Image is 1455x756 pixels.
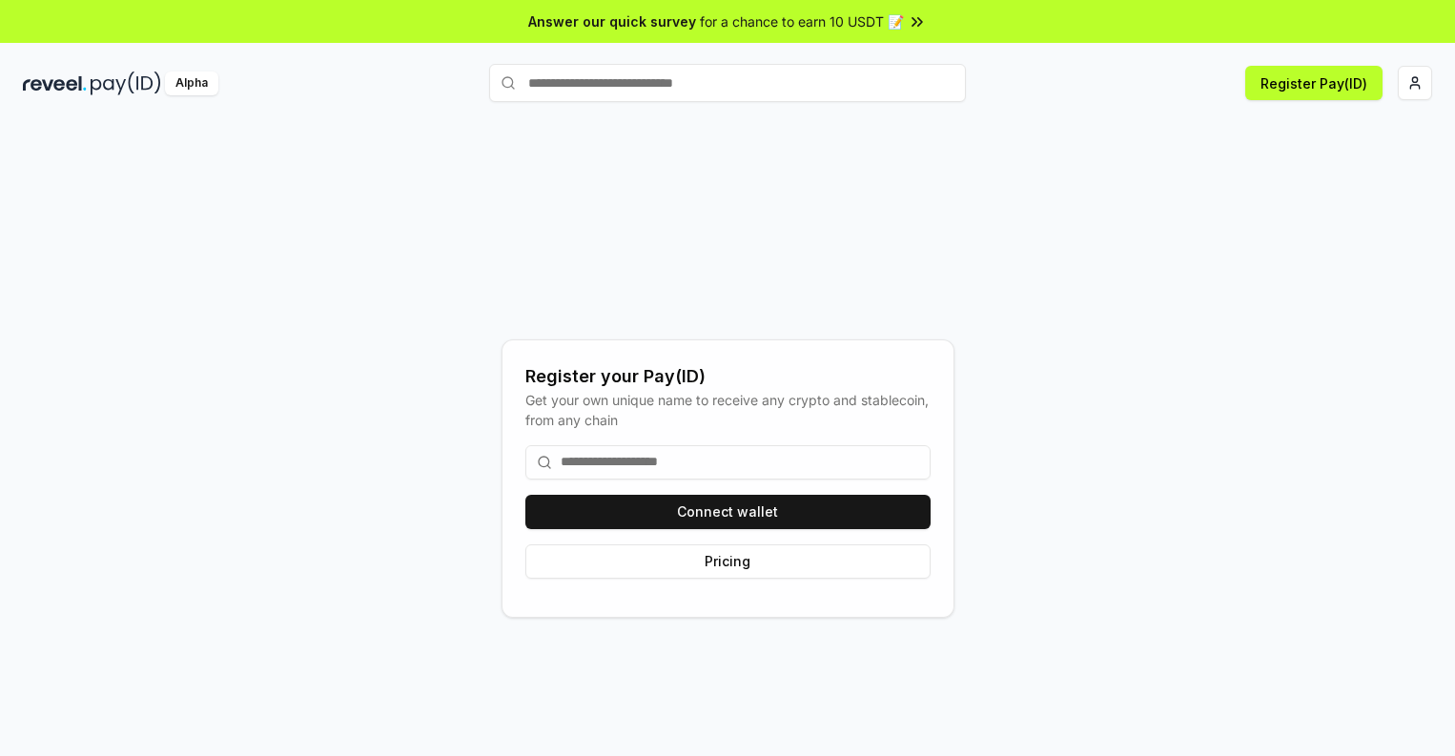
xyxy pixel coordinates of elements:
button: Pricing [525,544,931,579]
span: for a chance to earn 10 USDT 📝 [700,11,904,31]
div: Alpha [165,72,218,95]
div: Register your Pay(ID) [525,363,931,390]
button: Register Pay(ID) [1245,66,1383,100]
button: Connect wallet [525,495,931,529]
div: Get your own unique name to receive any crypto and stablecoin, from any chain [525,390,931,430]
span: Answer our quick survey [528,11,696,31]
img: pay_id [91,72,161,95]
img: reveel_dark [23,72,87,95]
